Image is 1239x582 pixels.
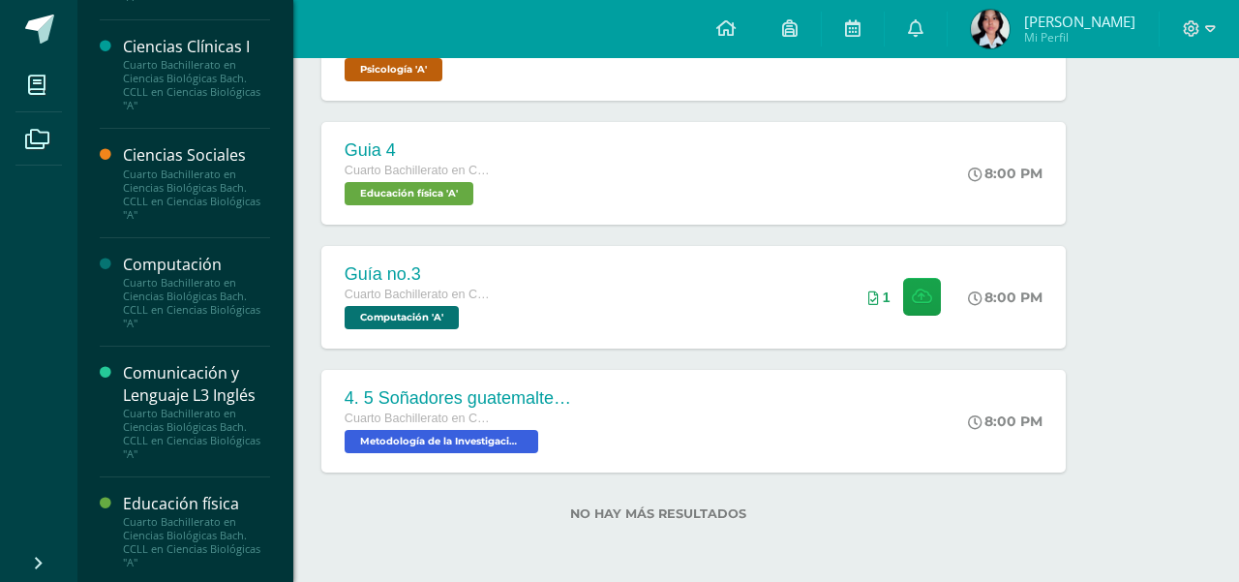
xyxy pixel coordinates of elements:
div: Cuarto Bachillerato en Ciencias Biológicas Bach. CCLL en Ciencias Biológicas "A" [123,407,270,461]
div: 4. 5 Soñadores guatemaltecos [345,388,577,409]
span: [PERSON_NAME] [1024,12,1135,31]
a: Educación físicaCuarto Bachillerato en Ciencias Biológicas Bach. CCLL en Ciencias Biológicas "A" [123,493,270,569]
div: 8:00 PM [968,165,1043,182]
a: Comunicación y Lenguaje L3 InglésCuarto Bachillerato en Ciencias Biológicas Bach. CCLL en Ciencia... [123,362,270,461]
span: Computación 'A' [345,306,459,329]
a: ComputaciónCuarto Bachillerato en Ciencias Biológicas Bach. CCLL en Ciencias Biológicas "A" [123,254,270,330]
div: 8:00 PM [968,413,1043,430]
div: 8:00 PM [968,289,1043,306]
div: Ciencias Sociales [123,144,270,167]
label: No hay más resultados [221,506,1097,521]
div: Comunicación y Lenguaje L3 Inglés [123,362,270,407]
div: Cuarto Bachillerato en Ciencias Biológicas Bach. CCLL en Ciencias Biológicas "A" [123,168,270,222]
a: Ciencias SocialesCuarto Bachillerato en Ciencias Biológicas Bach. CCLL en Ciencias Biológicas "A" [123,144,270,221]
img: cfac182f91cbcfcde0348294a584fe67.png [971,10,1010,48]
span: Cuarto Bachillerato en Ciencias Biológicas [PERSON_NAME]. CCLL en Ciencias Biológicas [345,412,490,425]
span: Educación física 'A' [345,182,473,205]
span: Psicología 'A' [345,58,442,81]
span: Cuarto Bachillerato en Ciencias Biológicas [PERSON_NAME]. CCLL en Ciencias Biológicas [345,164,490,177]
div: Archivos entregados [868,290,891,305]
div: Ciencias Clínicas I [123,36,270,58]
span: Metodología de la Investigación 'A' [345,430,538,453]
div: Educación física [123,493,270,515]
a: Ciencias Clínicas ICuarto Bachillerato en Ciencias Biológicas Bach. CCLL en Ciencias Biológicas "A" [123,36,270,112]
div: Cuarto Bachillerato en Ciencias Biológicas Bach. CCLL en Ciencias Biológicas "A" [123,515,270,569]
div: Cuarto Bachillerato en Ciencias Biológicas Bach. CCLL en Ciencias Biológicas "A" [123,276,270,330]
span: 1 [883,290,891,305]
div: Computación [123,254,270,276]
div: Guía no.3 [345,264,490,285]
span: Cuarto Bachillerato en Ciencias Biológicas [PERSON_NAME]. CCLL en Ciencias Biológicas [345,288,490,301]
div: Guia 4 [345,140,490,161]
div: Cuarto Bachillerato en Ciencias Biológicas Bach. CCLL en Ciencias Biológicas "A" [123,58,270,112]
span: Mi Perfil [1024,29,1135,46]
